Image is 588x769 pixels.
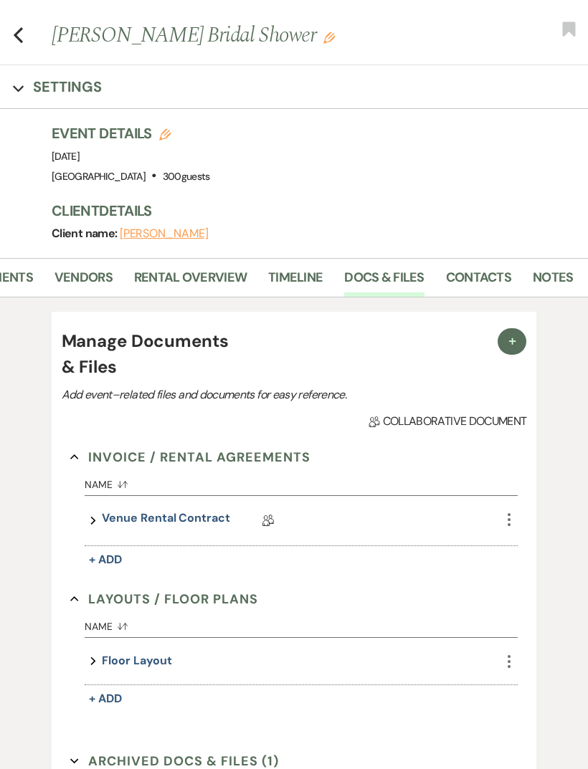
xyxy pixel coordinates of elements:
[85,652,102,672] button: expand
[102,510,229,532] a: Venue Rental Contract
[54,268,113,297] a: Vendors
[498,329,526,355] button: Plus Sign
[13,77,102,97] button: Settings
[102,652,171,672] button: Floor Layout
[533,268,573,297] a: Notes
[85,510,102,532] button: expand
[52,21,475,51] h1: [PERSON_NAME] Bridal Shower
[62,329,241,381] h4: Manage Documents & Files
[85,689,126,710] button: + Add
[505,334,519,348] span: Plus Sign
[52,151,80,163] span: [DATE]
[85,469,500,496] button: Name
[62,386,527,405] p: Add event–related files and documents for easy reference.
[52,226,120,242] span: Client name:
[268,268,323,297] a: Timeline
[89,692,122,707] span: + Add
[33,77,102,97] h3: Settings
[369,414,526,431] span: Collaborative document
[52,171,146,183] span: [GEOGRAPHIC_DATA]
[85,550,126,570] button: + Add
[323,32,335,44] button: Edit
[163,171,210,183] span: 300 guests
[120,229,209,240] button: [PERSON_NAME]
[85,611,500,638] button: Name
[52,201,574,221] h3: Client Details
[344,268,424,297] a: Docs & Files
[446,268,511,297] a: Contacts
[70,589,258,611] button: Layouts / Floor Plans
[89,553,122,568] span: + Add
[134,268,247,297] a: Rental Overview
[70,447,310,469] button: Invoice / Rental Agreements
[52,124,210,144] h3: Event Details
